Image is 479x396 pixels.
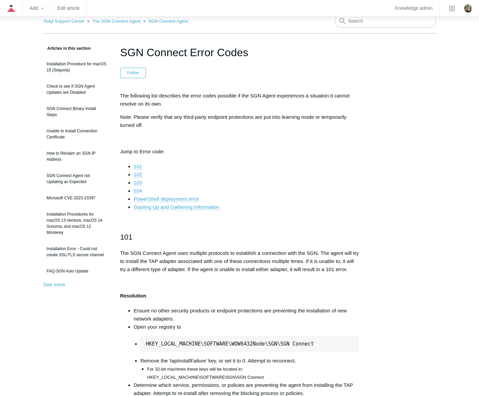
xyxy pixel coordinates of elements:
[58,6,80,10] a: Edit article
[464,4,472,13] img: user avatar
[120,92,359,108] p: The following list describes the error codes possible if the SGN Agent experiences a situation it...
[140,336,359,352] pre: HKEY_LOCAL_MACHINE\SOFTWARE\WOW6432Node\SGN\SGN Connect
[140,357,359,381] li: Remove the 'tapInstallFailure' key, or set it to 0. Attempt to reconnect.
[120,249,359,273] p: The SGN Connect Agent uses multiple protocols to establish a connection with the SGN. The agent w...
[43,80,110,99] a: Check to see if SGN Agent Updates are Disabled
[134,196,199,202] a: PowerShell deployment error
[134,323,359,381] li: Open your registry to
[120,44,359,61] h1: SGN Connect Error Codes
[43,19,86,24] li: Todyl Support Center
[43,169,110,188] a: SGN Connect Agent not Updating as Expected
[43,46,91,51] span: Articles in this section
[43,192,110,204] a: Microsoft CVE-2023-23397
[43,58,110,76] a: Installation Procedure for macOS 15 (Sequoia)
[134,163,142,170] a: 101
[134,307,359,323] li: Ensure no other security products or endpoint protections are preventing the installation of new ...
[86,19,142,24] li: The SGN Connect Agent
[120,68,146,78] button: Follow Article
[334,14,436,28] input: Search
[147,367,264,380] span: For 32-bit machines these keys will be located in: HKEY_LOCAL_MACHINE\SOFTWARE\SGN\SGN Connect
[148,19,188,24] a: SGN Connect Agent
[120,293,147,299] strong: Resolution
[43,282,65,287] a: See more
[120,113,359,129] p: Note: Please verify that any third-party endpoint protections are put into learning mode or tempo...
[43,102,110,121] a: SGN Connect Binary Install Steps
[43,147,110,166] a: How to Reclaim an SGN IP Address
[142,19,188,24] li: SGN Connect Agent
[43,242,110,261] a: Installation Error - Could not create SSL/TLS secure channel
[43,125,110,144] a: Unable to Install Connection Certificate
[134,172,142,178] a: 102
[43,265,110,278] a: FAQ-SGN Auto Update
[120,148,359,156] p: Jump to Error code:
[120,231,359,243] h2: 101
[464,4,472,13] zd-hc-trigger: Click your profile icon to open the profile menu
[92,19,140,24] a: The SGN Connect Agent
[43,208,110,239] a: Installation Procedures for macOS 13 Ventura, macOS 14 Sonoma, and macOS 12 Monterey
[43,19,85,24] a: Todyl Support Center
[134,180,142,186] a: 103
[134,204,219,210] a: Starting Up and Gathering Information
[395,6,433,10] a: Knowledge admin
[134,188,142,194] a: 104
[29,6,44,10] zd-hc-trigger: Add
